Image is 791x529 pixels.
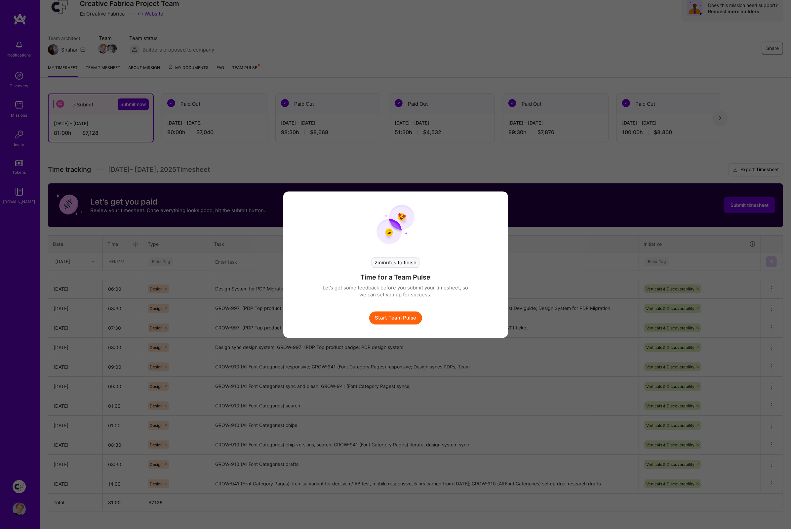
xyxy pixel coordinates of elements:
[372,257,419,268] div: 2 minutes to finish
[369,311,422,324] button: Start Team Pulse
[323,284,468,298] p: Let’s get some feedback before you submit your timesheet, so we can set you up for success.
[283,191,508,338] div: modal
[361,273,431,282] h4: Time for a Team Pulse
[376,205,415,244] img: team pulse start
